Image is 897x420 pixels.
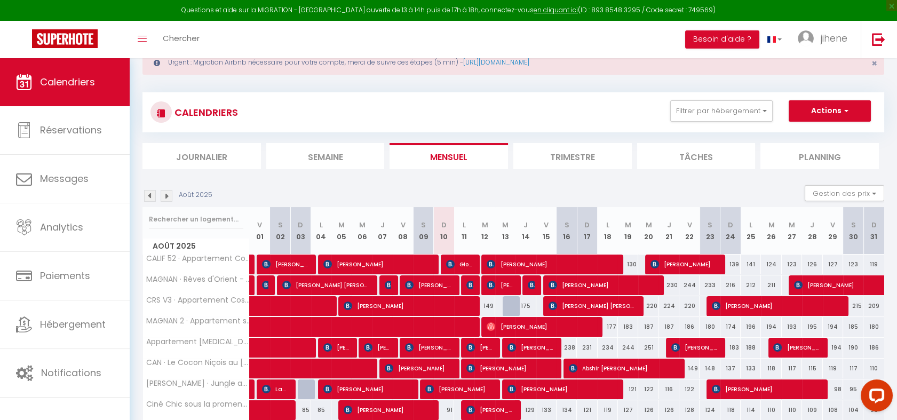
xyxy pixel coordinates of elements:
div: 134 [557,400,577,420]
span: [PERSON_NAME] [507,337,555,358]
h3: CALENDRIERS [172,100,238,124]
div: 117 [782,359,802,378]
th: 09 [413,207,433,255]
div: 244 [679,275,700,295]
div: 211 [761,275,781,295]
span: [PERSON_NAME] [262,254,309,274]
span: [PERSON_NAME] [712,296,840,316]
abbr: M [482,220,488,230]
abbr: L [606,220,609,230]
span: Notifications [41,366,101,379]
th: 25 [741,207,761,255]
div: 129 [515,400,536,420]
span: CALIF 52 · Appartement Cosy - Terrasse clim [145,255,251,263]
p: Août 2025 [179,190,212,200]
div: 110 [863,359,884,378]
abbr: J [667,220,671,230]
div: 124 [700,400,720,420]
abbr: M [789,220,795,230]
div: 127 [618,400,638,420]
div: 196 [741,317,761,337]
span: Réservations [40,123,102,137]
th: 11 [454,207,474,255]
th: 16 [557,207,577,255]
span: [PERSON_NAME] [549,275,657,295]
span: Appartement [MEDICAL_DATA] Clim Hypercentre [145,338,251,346]
div: 195 [802,317,822,337]
li: Semaine [266,143,385,169]
button: Filtrer par hébergement [670,100,773,122]
abbr: M [768,220,775,230]
abbr: S [421,220,426,230]
span: [PERSON_NAME] [425,379,493,399]
abbr: S [565,220,569,230]
div: 130 [618,255,638,274]
abbr: J [380,220,385,230]
span: MAGNAN · Rêves d'Orient - proche mer [145,275,251,283]
div: 139 [720,255,741,274]
div: 212 [741,275,761,295]
div: 117 [843,359,863,378]
th: 08 [393,207,413,255]
div: 238 [557,338,577,358]
th: 29 [823,207,843,255]
span: [PERSON_NAME] [507,379,616,399]
span: [PERSON_NAME] · Jungle appart - Free Parking [145,379,251,387]
abbr: M [625,220,631,230]
th: 07 [372,207,393,255]
div: Urgent : Migration Airbnb nécessaire pour votre compte, merci de suivre ces étapes (5 min) - [142,50,884,75]
div: 98 [823,379,843,399]
span: CRS V3 · Appartement Cosy Proche mer - Clim [145,296,251,304]
div: 187 [659,317,679,337]
li: Mensuel [390,143,508,169]
abbr: M [359,220,365,230]
th: 10 [434,207,454,255]
div: 187 [638,317,658,337]
abbr: J [523,220,528,230]
abbr: V [401,220,406,230]
span: [PERSON_NAME] [323,254,432,274]
span: [PERSON_NAME] [344,400,432,420]
th: 04 [311,207,331,255]
button: Besoin d'aide ? [685,30,759,49]
span: Giorgia Porta [446,254,473,274]
div: 188 [741,338,761,358]
abbr: S [278,220,283,230]
div: 124 [761,255,781,274]
div: 194 [823,317,843,337]
th: 28 [802,207,822,255]
span: [PERSON_NAME] [528,275,535,295]
a: [URL][DOMAIN_NAME] [463,58,529,67]
th: 18 [598,207,618,255]
abbr: D [871,220,877,230]
div: 133 [741,359,761,378]
span: [PERSON_NAME] [466,337,494,358]
span: [PERSON_NAME] [323,337,351,358]
div: 118 [761,359,781,378]
div: 121 [577,400,597,420]
div: 137 [720,359,741,378]
abbr: V [687,220,692,230]
div: 193 [782,317,802,337]
span: [PERSON_NAME] [405,337,453,358]
abbr: D [728,220,733,230]
abbr: V [544,220,549,230]
span: Abshir [PERSON_NAME] [569,358,677,378]
div: 109 [802,400,822,420]
div: 85 [311,400,331,420]
div: 186 [863,338,884,358]
th: 14 [515,207,536,255]
span: Ciné Chic sous la promenade des anglais [145,400,251,408]
abbr: V [830,220,835,230]
div: 118 [720,400,741,420]
th: 15 [536,207,557,255]
div: 194 [761,317,781,337]
div: 116 [659,379,679,399]
div: 149 [679,359,700,378]
abbr: L [463,220,466,230]
img: logout [872,33,885,46]
div: 215 [843,296,863,316]
div: 220 [679,296,700,316]
div: 234 [598,338,618,358]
